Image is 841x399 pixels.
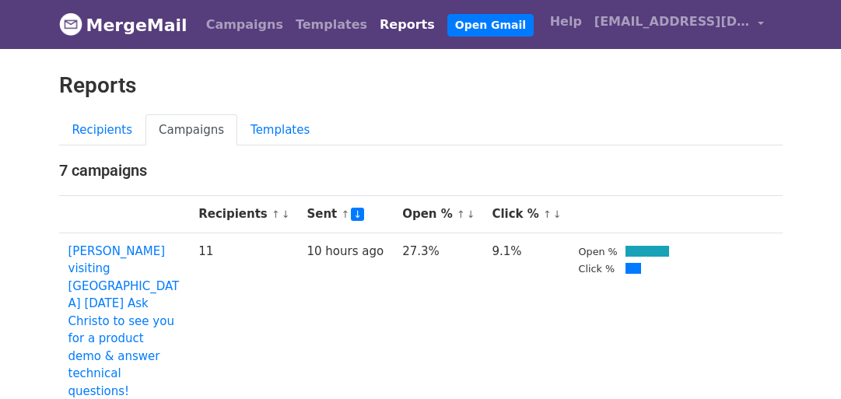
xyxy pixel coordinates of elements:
[393,196,482,233] th: Open %
[588,6,770,43] a: [EMAIL_ADDRESS][DOMAIN_NAME]
[342,208,350,220] a: ↑
[467,208,475,220] a: ↓
[553,208,562,220] a: ↓
[289,9,373,40] a: Templates
[447,14,534,37] a: Open Gmail
[373,9,441,40] a: Reports
[59,161,783,180] h4: 7 campaigns
[68,244,180,398] a: [PERSON_NAME] visiting [GEOGRAPHIC_DATA] [DATE] Ask Christo to see you for a product demo & answe...
[482,196,569,233] th: Click %
[543,208,552,220] a: ↑
[351,208,364,221] a: ↓
[297,196,393,233] th: Sent
[272,208,280,220] a: ↑
[59,12,82,36] img: MergeMail logo
[457,208,465,220] a: ↑
[59,72,783,99] h2: Reports
[579,263,615,275] small: Click %
[282,208,290,220] a: ↓
[59,9,187,41] a: MergeMail
[200,9,289,40] a: Campaigns
[237,114,323,146] a: Templates
[544,6,588,37] a: Help
[189,196,297,233] th: Recipients
[59,114,146,146] a: Recipients
[145,114,237,146] a: Campaigns
[594,12,750,31] span: [EMAIL_ADDRESS][DOMAIN_NAME]
[579,246,618,257] small: Open %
